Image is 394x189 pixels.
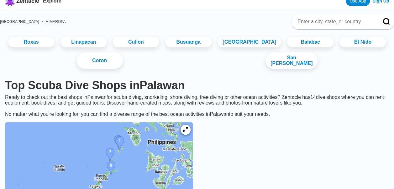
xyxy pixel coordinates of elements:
[42,19,43,24] span: ›
[265,52,318,69] a: San [PERSON_NAME]
[218,37,281,47] a: [GEOGRAPHIC_DATA]
[76,52,123,69] a: Coron
[339,37,386,47] a: El Nido
[297,19,374,25] input: Enter a city, state, or country
[8,37,55,47] a: Roxas
[45,19,66,24] a: MIMAROPA
[60,37,107,47] a: Linapacan
[5,79,389,92] h1: Top Scuba Dive Shops in Palawan
[287,37,334,47] a: Balabac
[165,37,212,47] a: Busuanga
[113,37,159,47] a: Culion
